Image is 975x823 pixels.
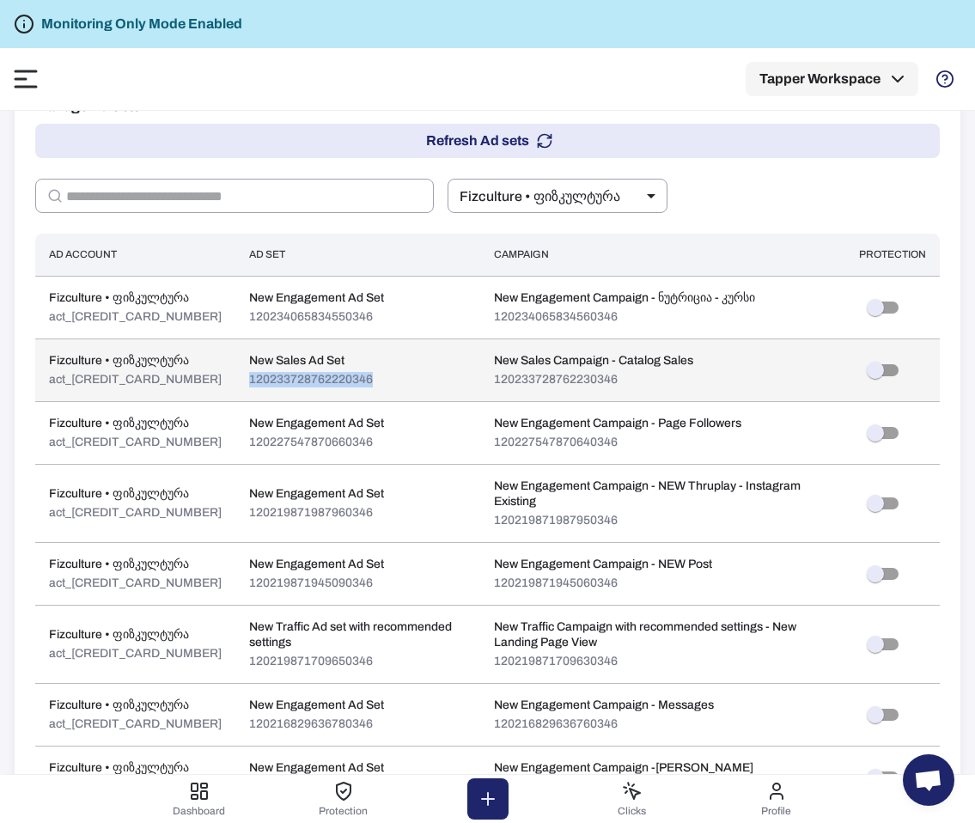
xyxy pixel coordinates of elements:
[249,557,384,572] p: New Engagement Ad Set
[235,234,480,276] th: Ad Set
[249,486,384,502] p: New Engagement Ad Set
[49,486,222,502] p: Fizculture • ფიზკულტურა
[249,760,384,776] p: New Engagement Ad Set
[494,557,712,572] p: New Engagement Campaign - NEW Post
[249,619,466,650] p: New Traffic Ad set with recommended settings
[249,353,373,369] p: New Sales Ad Set
[494,716,714,732] p: 120216829636760346
[49,435,222,450] p: act_[CREDIT_CARD_NUMBER]
[494,698,714,713] p: New Engagement Campaign - Messages
[49,760,222,776] p: Fizculture • ფიზკულტურა
[249,505,384,521] p: 120219871987960346
[249,576,384,591] p: 120219871945090346
[249,698,384,713] p: New Engagement Ad Set
[494,372,693,387] p: 120233728762230346
[845,234,940,276] th: Protection
[271,775,416,823] button: Protection
[249,416,384,431] p: New Engagement Ad Set
[494,654,832,669] p: 120219871709630346
[249,654,466,669] p: 120219871709650346
[494,435,741,450] p: 120227547870640346
[49,309,222,325] p: act_[CREDIT_CARD_NUMBER]
[249,309,384,325] p: 120234065834550346
[494,290,755,306] p: New Engagement Campaign - ნუტრიცია - კურსი
[49,290,222,306] p: Fizculture • ფიზკულტურა
[49,576,222,591] p: act_[CREDIT_CARD_NUMBER]
[249,716,384,732] p: 120216829636780346
[249,435,384,450] p: 120227547870660346
[127,775,271,823] button: Dashboard
[903,754,954,806] div: Open chat
[494,760,753,776] p: New Engagement Campaign -[PERSON_NAME]
[49,627,222,643] p: Fizculture • ფიზკულტურა
[41,14,242,34] h6: Monitoring Only Mode Enabled
[761,805,791,817] span: Profile
[494,353,693,369] p: New Sales Campaign - Catalog Sales
[173,805,225,817] span: Dashboard
[249,290,384,306] p: New Engagement Ad Set
[49,698,222,713] p: Fizculture • ფიზკულტურა
[49,646,222,661] p: act_[CREDIT_CARD_NUMBER]
[560,775,704,823] button: Clicks
[618,805,646,817] span: Clicks
[35,124,940,158] button: Refresh Ad sets
[35,234,235,276] th: Ad Account
[704,775,849,823] button: Profile
[49,716,222,732] p: act_[CREDIT_CARD_NUMBER]
[494,416,741,431] p: New Engagement Campaign - Page Followers
[746,62,918,96] button: Tapper Workspace
[249,372,373,387] p: 120233728762220346
[49,505,222,521] p: act_[CREDIT_CARD_NUMBER]
[319,805,368,817] span: Protection
[448,179,667,213] div: Fizculture • ფიზკულტურა
[49,557,222,572] p: Fizculture • ფიზკულტურა
[49,353,222,369] p: Fizculture • ფიზკულტურა
[49,416,222,431] p: Fizculture • ფიზკულტურა
[494,619,832,650] p: New Traffic Campaign with recommended settings - New Landing Page View
[14,14,34,34] svg: Tapper is not blocking any fraudulent activity for this domain
[494,576,712,591] p: 120219871945060346
[494,513,832,528] p: 120219871987950346
[494,479,832,509] p: New Engagement Campaign - NEW Thruplay - Instagram Existing
[49,372,222,387] p: act_[CREDIT_CARD_NUMBER]
[480,234,845,276] th: Campaign
[494,309,755,325] p: 120234065834560346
